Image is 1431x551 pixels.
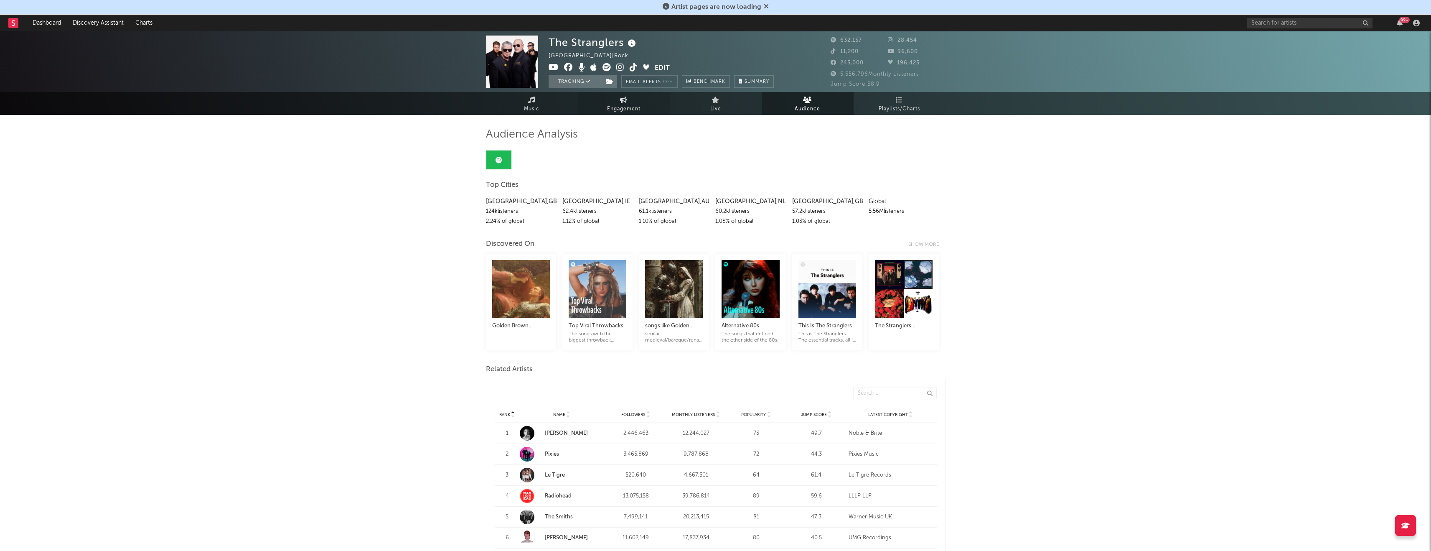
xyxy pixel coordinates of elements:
[764,4,769,10] span: Dismiss
[655,63,670,74] button: Edit
[741,412,766,417] span: Popularity
[569,321,626,331] div: Top Viral Throwbacks
[553,412,565,417] span: Name
[875,321,933,331] div: The Stranglers Greatest Hits
[908,240,946,250] div: Show more
[849,513,933,521] div: Warner Music UK
[486,365,533,375] span: Related Artists
[728,492,784,500] div: 89
[722,331,779,344] div: The songs that defined the other side of the 80s.
[545,472,565,478] a: Le Tigre
[621,75,678,88] button: Email AlertsOff
[788,471,844,480] div: 61.4
[639,196,709,207] div: [GEOGRAPHIC_DATA] , AU
[798,313,856,344] a: This Is The StranglersThis is The Stranglers. The essential tracks, all in one playlist.
[549,36,638,49] div: The Stranglers
[869,207,939,217] div: 5.56M listeners
[788,534,844,542] div: 40.5
[668,534,724,542] div: 17,837,934
[798,321,856,331] div: This Is The Stranglers
[549,75,601,88] button: Tracking
[545,514,573,520] a: The Smiths
[792,196,862,207] div: [GEOGRAPHIC_DATA] , GB
[788,513,844,521] div: 47.3
[639,217,709,227] div: 1.10 % of global
[499,471,516,480] div: 3
[792,207,862,217] div: 57.2k listeners
[795,104,820,114] span: Audience
[608,534,664,542] div: 11,602,149
[788,429,844,438] div: 49.7
[499,429,516,438] div: 1
[792,217,862,227] div: 1.03 % of global
[849,429,933,438] div: Noble & Brite
[562,196,633,207] div: [GEOGRAPHIC_DATA] , IE
[486,217,556,227] div: 2.24 % of global
[831,38,862,43] span: 632,157
[486,196,556,207] div: [GEOGRAPHIC_DATA] , GB
[499,513,516,521] div: 5
[608,513,664,521] div: 7,499,141
[831,82,880,87] span: Jump Score: 58.9
[762,92,854,115] a: Audience
[549,51,638,61] div: [GEOGRAPHIC_DATA] | Rock
[621,412,645,417] span: Followers
[798,331,856,344] div: This is The Stranglers. The essential tracks, all in one playlist.
[486,239,534,249] div: Discovered On
[545,431,588,436] a: [PERSON_NAME]
[788,492,844,500] div: 59.6
[608,471,664,480] div: 520,640
[1397,20,1403,26] button: 99+
[486,207,556,217] div: 124k listeners
[849,471,933,480] div: Le Tigre Records
[520,510,604,524] a: The Smiths
[879,104,920,114] span: Playlists/Charts
[722,321,779,331] div: Alternative 80s
[849,450,933,459] div: Pixies Music
[801,412,827,417] span: Jump Score
[853,388,937,399] input: Search...
[645,313,703,344] a: songs like Golden Brown 🏰🏹🛡️similar medieval/baroque/renaissance influenced songs
[734,75,774,88] button: Summary
[831,60,864,66] span: 245,000
[888,38,917,43] span: 28,454
[645,331,703,344] div: similar medieval/baroque/renaissance influenced songs
[608,429,664,438] div: 2,446,463
[710,104,721,114] span: Live
[831,49,859,54] span: 11,200
[849,492,933,500] div: LLLP LLP
[67,15,130,31] a: Discovery Assistant
[668,471,724,480] div: 4,667,501
[868,412,908,417] span: Latest Copyright
[728,429,784,438] div: 73
[645,321,703,331] div: songs like Golden Brown 🏰🏹🛡️
[499,492,516,500] div: 4
[524,104,539,114] span: Music
[668,450,724,459] div: 9,787,868
[27,15,67,31] a: Dashboard
[545,535,588,541] a: [PERSON_NAME]
[715,207,785,217] div: 60.2k listeners
[569,331,626,344] div: The songs with the biggest throwback moments. Cover: [PERSON_NAME]
[728,450,784,459] div: 72
[668,429,724,438] div: 12,244,027
[722,313,779,344] a: Alternative 80sThe songs that defined the other side of the 80s.
[562,217,633,227] div: 1.12 % of global
[520,426,604,441] a: [PERSON_NAME]
[545,493,572,499] a: Radiohead
[520,489,604,503] a: Radiohead
[608,492,664,500] div: 13,075,158
[728,534,784,542] div: 80
[869,196,939,207] div: Global
[639,207,709,217] div: 61.1k listeners
[788,450,844,459] div: 44.3
[486,92,578,115] a: Music
[671,4,761,10] span: Artist pages are now loading
[578,92,670,115] a: Engagement
[520,447,604,462] a: Pixies
[854,92,946,115] a: Playlists/Charts
[831,71,919,77] span: 5,556,796 Monthly Listeners
[728,471,784,480] div: 64
[1247,18,1373,28] input: Search for artists
[668,492,724,500] div: 39,786,814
